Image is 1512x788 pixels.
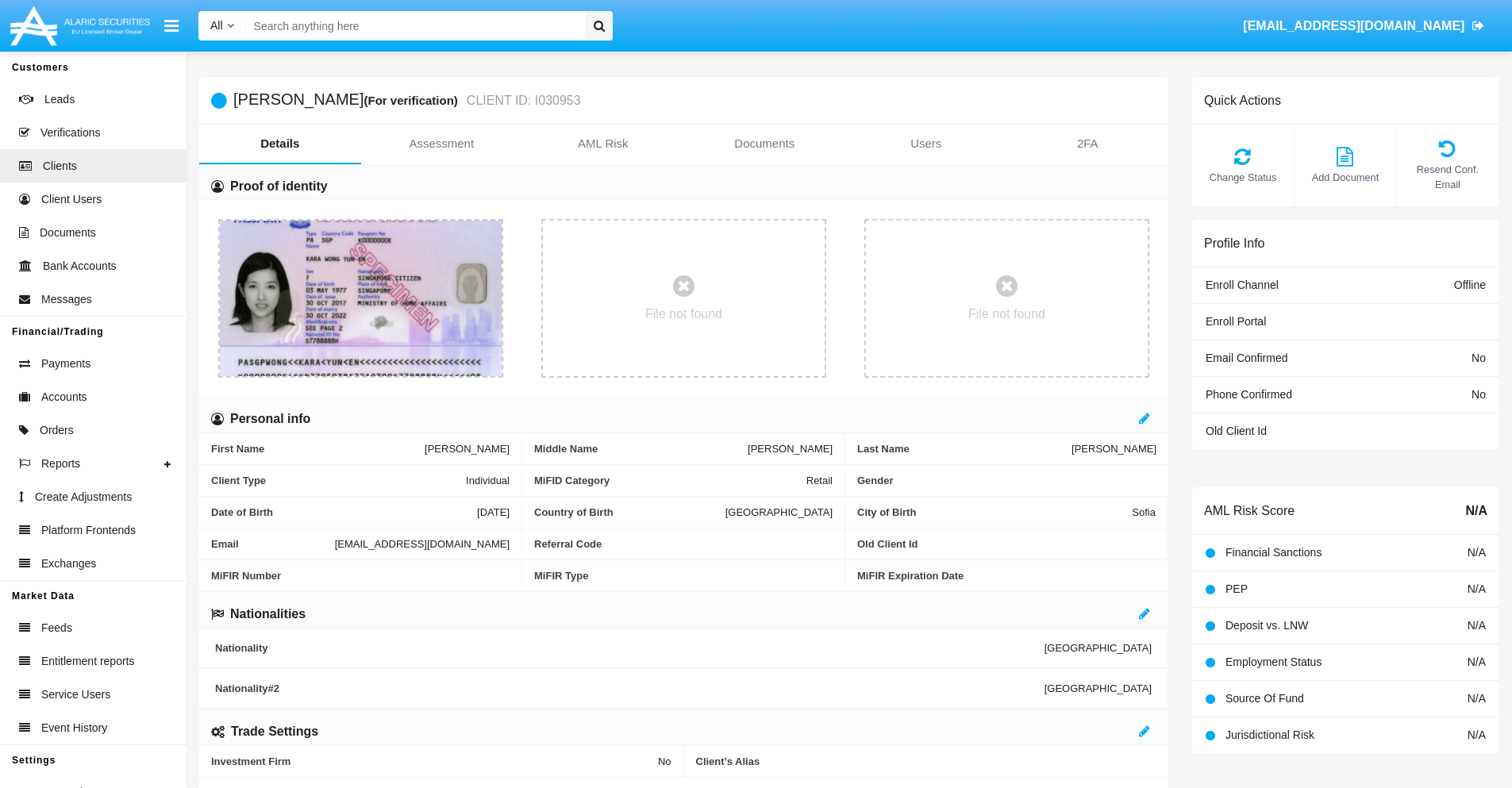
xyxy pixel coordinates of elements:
[1204,93,1281,108] h6: Quick Actions
[41,555,96,572] span: Exchanges
[211,475,466,486] span: Client Type
[522,125,684,163] a: AML Risk
[696,755,1157,767] span: Client’s Alias
[857,506,1132,518] span: City of Birth
[1236,4,1492,48] a: [EMAIL_ADDRESS][DOMAIN_NAME]
[35,489,132,505] span: Create Adjustments
[1468,619,1486,632] span: N/A
[1206,425,1267,437] span: Old Client Id
[684,125,846,163] a: Documents
[41,291,92,308] span: Messages
[40,125,100,141] span: Verifications
[534,538,833,550] span: Referral Code
[246,11,580,40] input: Search
[1225,655,1322,668] span: Employment Status
[748,443,833,455] span: [PERSON_NAME]
[1472,388,1486,401] span: No
[1045,682,1152,694] span: [GEOGRAPHIC_DATA]
[1302,170,1388,185] span: Add Document
[1225,619,1308,632] span: Deposit vs. LNW
[1206,352,1287,364] span: Email Confirmed
[725,506,833,518] span: [GEOGRAPHIC_DATA]
[41,356,90,372] span: Payments
[806,475,833,486] span: Retail
[210,19,223,32] span: All
[1454,279,1486,291] span: Offline
[43,258,117,275] span: Bank Accounts
[477,506,510,518] span: [DATE]
[364,91,462,110] div: (For verification)
[425,443,510,455] span: [PERSON_NAME]
[41,653,135,670] span: Entitlement reports
[534,570,833,582] span: MiFIR Type
[1225,582,1248,595] span: PEP
[41,720,107,736] span: Event History
[215,642,1045,654] span: Nationality
[534,443,748,455] span: Middle Name
[857,570,1156,582] span: MiFIR Expiration Date
[857,538,1156,550] span: Old Client Id
[230,605,306,623] h6: Nationalities
[1132,506,1156,518] span: Sofia
[211,538,335,550] span: Email
[1468,728,1486,741] span: N/A
[463,94,581,107] small: CLIENT ID: I030953
[1200,170,1286,185] span: Change Status
[1225,692,1304,705] span: Source Of Fund
[40,422,74,439] span: Orders
[1225,728,1314,741] span: Jurisdictional Risk
[230,178,328,195] h6: Proof of identity
[41,456,80,472] span: Reports
[231,723,318,740] h6: Trade Settings
[1243,19,1464,33] span: [EMAIL_ADDRESS][DOMAIN_NAME]
[857,443,1071,455] span: Last Name
[233,91,581,110] h5: [PERSON_NAME]
[211,755,658,767] span: Investment Firm
[1204,503,1295,518] h6: AML Risk Score
[230,410,310,428] h6: Personal info
[1071,443,1156,455] span: [PERSON_NAME]
[211,506,477,518] span: Date of Birth
[1045,642,1152,654] span: [GEOGRAPHIC_DATA]
[44,91,75,108] span: Leads
[466,475,510,486] span: Individual
[199,125,361,163] a: Details
[1465,502,1487,521] span: N/A
[8,2,152,49] img: Logo image
[335,538,510,550] span: [EMAIL_ADDRESS][DOMAIN_NAME]
[534,506,725,518] span: Country of Birth
[1204,236,1264,251] h6: Profile Info
[1206,279,1279,291] span: Enroll Channel
[1206,388,1292,401] span: Phone Confirmed
[1405,162,1491,192] span: Resend Conf. Email
[1468,692,1486,705] span: N/A
[1206,315,1266,328] span: Enroll Portal
[1472,352,1486,364] span: No
[845,125,1007,163] a: Users
[40,225,96,241] span: Documents
[1225,546,1322,559] span: Financial Sanctions
[1468,546,1486,559] span: N/A
[215,682,1045,694] span: Nationality #2
[361,125,523,163] a: Assessment
[857,475,1156,486] span: Gender
[43,158,77,175] span: Clients
[41,389,87,406] span: Accounts
[41,191,102,208] span: Client Users
[211,570,510,582] span: MiFIR Number
[1468,582,1486,595] span: N/A
[1007,125,1169,163] a: 2FA
[1468,655,1486,668] span: N/A
[41,686,110,703] span: Service Users
[658,755,671,767] span: No
[534,475,806,486] span: MiFID Category
[41,620,72,636] span: Feeds
[198,17,246,34] a: All
[41,522,136,539] span: Platform Frontends
[211,443,425,455] span: First Name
